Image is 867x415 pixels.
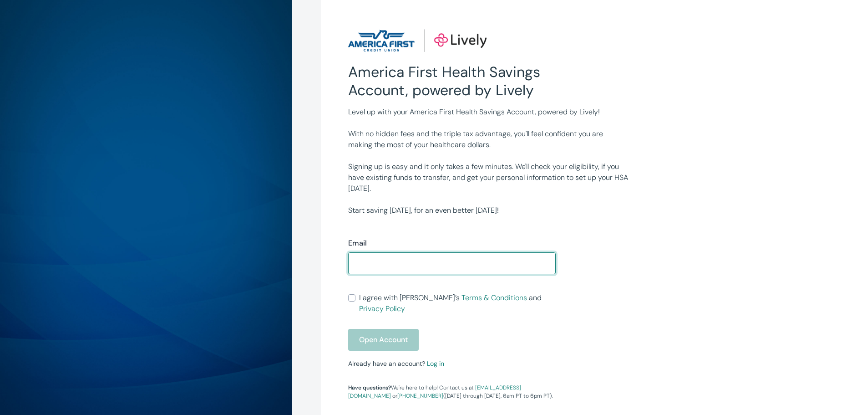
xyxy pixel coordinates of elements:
[348,205,629,216] p: Start saving [DATE], for an even better [DATE]!
[427,359,444,368] a: Log in
[348,359,444,368] small: Already have an account?
[348,384,391,391] strong: Have questions?
[461,293,527,302] a: Terms & Conditions
[348,107,629,118] p: Level up with your America First Health Savings Account, powered by Lively!
[348,238,367,249] label: Email
[348,29,487,52] img: Lively
[348,161,629,194] p: Signing up is easy and it only takes a few minutes. We'll check your eligibility, if you have exi...
[359,292,556,314] span: I agree with [PERSON_NAME]’s and
[397,392,443,400] a: [PHONE_NUMBER]
[348,63,556,99] h2: America First Health Savings Account, powered by Lively
[348,384,556,400] p: We're here to help! Contact us at or ([DATE] through [DATE], 6am PT to 6pm PT).
[359,304,405,313] a: Privacy Policy
[348,128,629,150] p: With no hidden fees and the triple tax advantage, you'll feel confident you are making the most o...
